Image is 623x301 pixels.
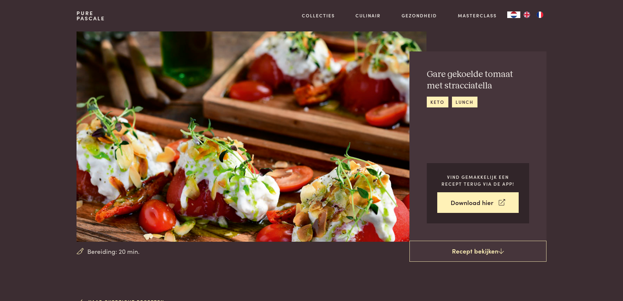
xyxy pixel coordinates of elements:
img: Gare gekoelde tomaat met stracciatella [77,31,426,242]
a: keto [427,97,448,107]
a: Masterclass [458,12,497,19]
a: Collecties [302,12,335,19]
a: Culinair [355,12,381,19]
aside: Language selected: Nederlands [507,11,546,18]
a: Recept bekijken [409,241,546,262]
div: Language [507,11,520,18]
a: Download hier [437,192,519,213]
a: NL [507,11,520,18]
a: EN [520,11,533,18]
p: Vind gemakkelijk een recept terug via de app! [437,174,519,187]
h2: Gare gekoelde tomaat met stracciatella [427,69,529,91]
span: Bereiding: 20 min. [87,247,140,256]
a: PurePascale [77,10,105,21]
a: Gezondheid [402,12,437,19]
a: lunch [452,97,477,107]
a: FR [533,11,546,18]
ul: Language list [520,11,546,18]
